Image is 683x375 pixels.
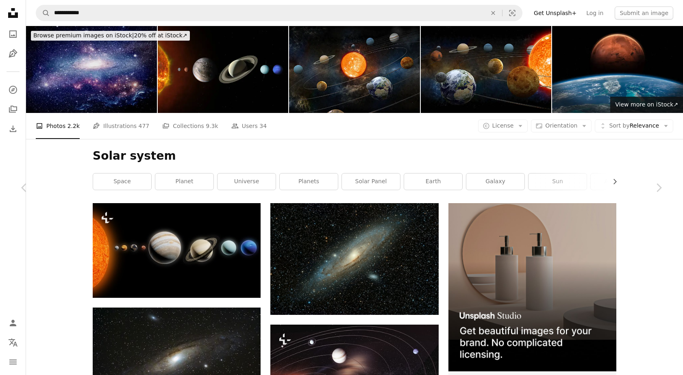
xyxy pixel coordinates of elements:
span: Orientation [545,122,577,129]
button: scroll list to the right [607,173,616,190]
a: galaxy with starry night [93,360,261,367]
button: License [478,119,528,132]
a: sun [529,173,587,190]
a: Download History [5,121,21,137]
a: Next [634,149,683,227]
button: Menu [5,354,21,370]
span: Relevance [609,122,659,130]
span: 477 [139,121,150,130]
a: planet [155,173,213,190]
a: Log in [581,7,608,20]
a: universe [218,173,276,190]
img: a solar system with eight planets in it [93,203,261,297]
a: Collections [5,101,21,117]
a: Explore [5,82,21,98]
button: Language [5,334,21,351]
button: Submit an image [615,7,673,20]
img: Solar system [421,26,552,113]
img: A Stunning View of a Spiral Galaxy in the Vastness of Space [26,26,157,113]
button: Sort byRelevance [595,119,673,132]
a: space [93,173,151,190]
img: Planets on parade: Six planets set to align. [158,26,289,113]
span: 9.3k [206,121,218,130]
button: Search Unsplash [36,5,50,21]
a: Photos [5,26,21,42]
a: a solar system with eight planets in it [93,247,261,254]
a: astronomy [591,173,649,190]
button: Clear [484,5,502,21]
a: Log in / Sign up [5,315,21,331]
span: View more on iStock ↗ [615,101,678,108]
img: Earth and Mars. [552,26,683,113]
span: 20% off at iStock ↗ [33,32,187,39]
a: earth [404,173,462,190]
img: file-1715714113747-b8b0561c490eimage [448,203,616,371]
a: galaxy [466,173,524,190]
a: black hole galaxy illustration [270,255,438,262]
a: Get Unsplash+ [529,7,581,20]
a: Illustrations 477 [93,113,149,139]
a: Illustrations [5,46,21,62]
img: black hole galaxy illustration [270,203,438,314]
span: Browse premium images on iStock | [33,32,134,39]
button: Visual search [502,5,522,21]
img: Sun and nine planets orbiting [289,26,420,113]
button: Orientation [531,119,592,132]
span: License [492,122,514,129]
span: 34 [259,121,267,130]
a: planets [280,173,338,190]
a: solar panel [342,173,400,190]
h1: Solar system [93,149,616,163]
a: Browse premium images on iStock|20% off at iStock↗ [26,26,195,46]
form: Find visuals sitewide [36,5,522,21]
span: Sort by [609,122,629,129]
a: Users 34 [231,113,267,139]
a: View more on iStock↗ [610,97,683,113]
a: Collections 9.3k [162,113,218,139]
